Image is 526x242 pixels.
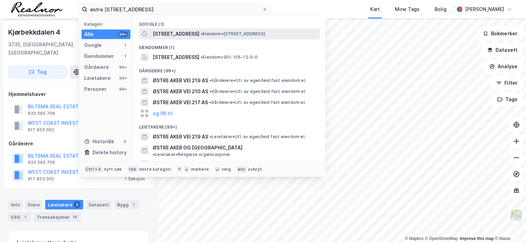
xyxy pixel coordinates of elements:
[405,236,424,241] a: Mapbox
[122,43,128,48] div: 1
[22,214,28,220] div: 1
[222,167,231,172] div: velg
[134,39,325,52] div: Eiendommer (1)
[435,5,447,13] div: Bolig
[492,209,526,242] iframe: Chat Widget
[465,5,504,13] div: [PERSON_NAME]
[153,76,208,85] span: ØSTRE AKER VEI 219 AS
[210,134,305,140] span: Leietaker • Utl. av egen/leid fast eiendom el.
[122,53,128,59] div: 1
[210,89,212,94] span: •
[153,30,199,38] span: [STREET_ADDRESS]
[153,98,208,107] span: ØSTRE AKER VEI 217 AS
[153,133,208,141] span: ØSTRE AKER VEI 219 AS
[153,160,176,168] span: AKER ASA
[191,167,209,172] div: markere
[127,166,138,173] div: tab
[484,60,523,73] button: Analyse
[201,55,258,60] span: Eiendom • 301-105-13-0-0
[84,137,114,146] div: Historikk
[209,100,211,105] span: •
[84,166,103,173] div: Ctrl + k
[86,200,112,209] div: Datasett
[153,152,155,157] span: •
[84,52,114,60] div: Eiendommer
[492,209,526,242] div: Kontrollprogram for chat
[118,86,128,92] div: 99+
[122,139,128,144] div: 0
[28,111,55,116] div: 933 595 706
[460,236,494,241] a: Improve this map
[125,176,145,182] div: 1 Seksjon
[510,209,523,222] img: Z
[8,40,114,57] div: 3735, [GEOGRAPHIC_DATA], [GEOGRAPHIC_DATA]
[236,166,247,173] div: esc
[210,78,306,83] span: Gårdeiere • Utl. av egen/leid fast eiendom el.
[34,212,81,222] div: Transaksjoner
[153,152,230,157] span: Leietaker • Religiøse organisasjoner
[25,200,42,209] div: Eiere
[74,201,80,208] div: 3
[118,75,128,81] div: 99+
[481,43,523,57] button: Datasett
[114,200,140,209] div: Bygg
[201,31,265,37] span: Eiendom • [STREET_ADDRESS]
[370,5,380,13] div: Kart
[139,167,171,172] div: neste kategori
[201,31,203,36] span: •
[248,167,262,172] div: avbryt
[210,89,306,94] span: Gårdeiere • Utl. av egen/leid fast eiendom el.
[84,22,130,27] div: Kategori
[210,134,212,139] span: •
[9,90,149,98] div: Hjemmelshaver
[490,76,523,90] button: Filter
[84,41,102,49] div: Google
[201,55,203,60] span: •
[210,78,212,83] span: •
[84,63,109,71] div: Gårdeiere
[84,74,111,82] div: Leietakere
[45,200,83,209] div: Leietakere
[153,144,242,152] span: ØSTRE AKER OG [GEOGRAPHIC_DATA]
[104,167,122,172] div: nytt søk
[8,65,67,79] button: Tag
[134,119,325,131] div: Leietakere (99+)
[28,127,54,133] div: 917 853 002
[8,200,23,209] div: Info
[153,53,199,61] span: [STREET_ADDRESS]
[8,27,62,38] div: Kjørbekkdalen 4
[9,140,149,148] div: Gårdeiere
[84,30,93,38] div: Alle
[477,27,523,40] button: Bokmerker
[71,214,78,220] div: 14
[87,4,262,14] input: Søk på adresse, matrikkel, gårdeiere, leietakere eller personer
[134,16,325,28] div: Google (1)
[11,2,62,16] img: realnor-logo.934646d98de889bb5806.png
[8,212,31,222] div: ESG
[84,85,107,93] div: Personer
[28,176,54,182] div: 917 853 002
[118,32,128,37] div: 99+
[92,148,127,157] div: Delete history
[118,64,128,70] div: 99+
[153,87,208,96] span: ØSTRE AKER VEI 210 AS
[209,100,306,105] span: Gårdeiere • Utl. av egen/leid fast eiendom el.
[425,236,458,241] a: OpenStreetMap
[153,109,173,118] button: og 96 til
[134,63,325,75] div: Gårdeiere (99+)
[28,160,55,165] div: 933 595 706
[491,93,523,106] button: Tags
[130,201,137,208] div: 1
[395,5,419,13] div: Mine Tags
